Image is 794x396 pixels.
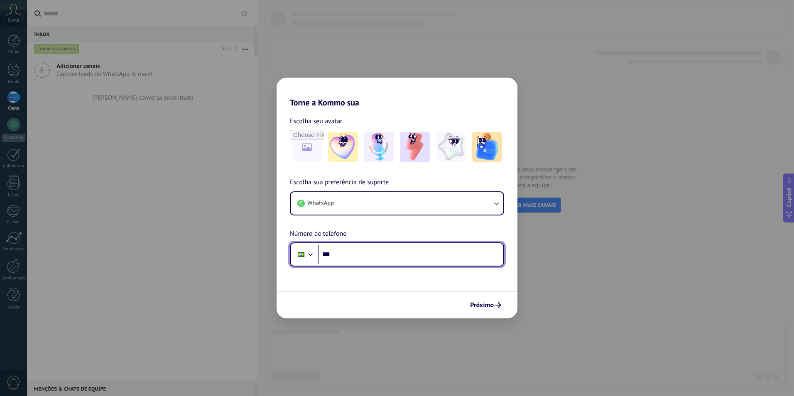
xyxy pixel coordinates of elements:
[328,132,358,162] img: -1.jpeg
[290,229,346,240] span: Número de telefone
[472,132,502,162] img: -5.jpeg
[466,298,505,312] button: Próximo
[293,246,309,263] div: Brazil: + 55
[400,132,430,162] img: -3.jpeg
[436,132,466,162] img: -4.jpeg
[307,199,334,208] span: WhatsApp
[364,132,394,162] img: -2.jpeg
[291,192,503,215] button: WhatsApp
[470,302,494,308] span: Próximo
[290,116,343,127] span: Escolha seu avatar
[277,78,517,108] h2: Torne a Kommo sua
[290,177,389,188] span: Escolha sua preferência de suporte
